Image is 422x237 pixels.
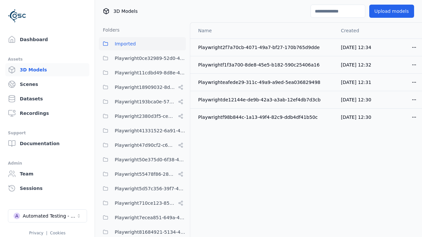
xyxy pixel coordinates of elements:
div: Support [8,129,87,137]
button: Playwright2380d3f5-cebf-494e-b965-66be4d67505e [99,110,186,123]
div: Assets [8,55,87,63]
a: Cookies [50,231,66,235]
span: Playwright193bca0e-57fa-418d-8ea9-45122e711dc7 [115,98,175,106]
span: Playwright47d90cf2-c635-4353-ba3b-5d4538945666 [115,141,175,149]
span: [DATE] 12:30 [341,97,371,102]
span: | [46,231,47,235]
button: Playwright193bca0e-57fa-418d-8ea9-45122e711dc7 [99,95,186,108]
button: Playwright0ce32989-52d0-45cf-b5b9-59d5033d313a [99,52,186,65]
span: Playwright41331522-6a91-4b2d-a763-396da8390245 [115,127,186,135]
span: 3D Models [113,8,137,14]
span: [DATE] 12:34 [341,45,371,50]
span: Playwright2380d3f5-cebf-494e-b965-66be4d67505e [115,112,175,120]
div: Playwrighteafede29-311c-49a9-a9ed-5ea036829498 [198,79,330,86]
span: [DATE] 12:30 [341,115,371,120]
button: Imported [99,37,186,50]
button: Playwright41331522-6a91-4b2d-a763-396da8390245 [99,124,186,137]
div: Automated Testing - Playwright [23,213,76,219]
a: Scenes [5,78,89,91]
button: Playwright55478f86-28dc-49b8-8d1f-c7b13b14578c [99,168,186,181]
h3: Folders [99,27,120,33]
button: Playwright7ecea851-649a-419a-985e-fcff41a98b20 [99,211,186,224]
div: Playwright2f7a70cb-4071-49a7-bf27-170b765d9dde [198,44,330,51]
button: Playwright710ce123-85fd-4f8c-9759-23c3308d8830 [99,197,186,210]
a: Documentation [5,137,89,150]
span: Playwright18909032-8d07-45c5-9c81-9eec75d0b16b [115,83,175,91]
span: Playwright81684921-5134-40bd-9440-ab381e30c584 [115,228,186,236]
span: [DATE] 12:31 [341,80,371,85]
button: Playwright50e375d0-6f38-48a7-96e0-b0dcfa24b72f [99,153,186,166]
span: Playwright55478f86-28dc-49b8-8d1f-c7b13b14578c [115,170,175,178]
div: Playwrightde12144e-de9b-42a3-a3ab-12ef4db7d3cb [198,96,330,103]
button: Playwright47d90cf2-c635-4353-ba3b-5d4538945666 [99,139,186,152]
span: Playwright7ecea851-649a-419a-985e-fcff41a98b20 [115,214,186,222]
img: Logo [8,7,26,25]
button: Select a workspace [8,209,87,223]
th: Name [190,23,336,39]
span: Playwright0ce32989-52d0-45cf-b5b9-59d5033d313a [115,54,186,62]
a: Dashboard [5,33,89,46]
button: Upload models [369,5,414,18]
div: Playwrightf1f3a700-8de8-45e5-b182-590c25406a16 [198,62,330,68]
button: Playwright11cdbd49-8d8e-4ebd-977a-2e4292bb80f4 [99,66,186,79]
th: Created [336,23,379,39]
span: Playwright50e375d0-6f38-48a7-96e0-b0dcfa24b72f [115,156,186,164]
a: Privacy [29,231,43,235]
a: Recordings [5,107,89,120]
div: A [14,213,20,219]
span: Playwright11cdbd49-8d8e-4ebd-977a-2e4292bb80f4 [115,69,186,77]
span: Imported [115,40,136,48]
span: Playwright710ce123-85fd-4f8c-9759-23c3308d8830 [115,199,175,207]
div: Admin [8,159,87,167]
button: Playwright18909032-8d07-45c5-9c81-9eec75d0b16b [99,81,186,94]
div: Playwrightf98b844c-1a13-49f4-82c9-ddb4df41b50c [198,114,330,120]
a: Datasets [5,92,89,105]
span: Playwright5d57c356-39f7-47ed-9ab9-d0409ac6cddc [115,185,186,193]
button: Playwright5d57c356-39f7-47ed-9ab9-d0409ac6cddc [99,182,186,195]
span: [DATE] 12:32 [341,62,371,67]
a: Sessions [5,182,89,195]
a: Team [5,167,89,180]
a: 3D Models [5,63,89,76]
